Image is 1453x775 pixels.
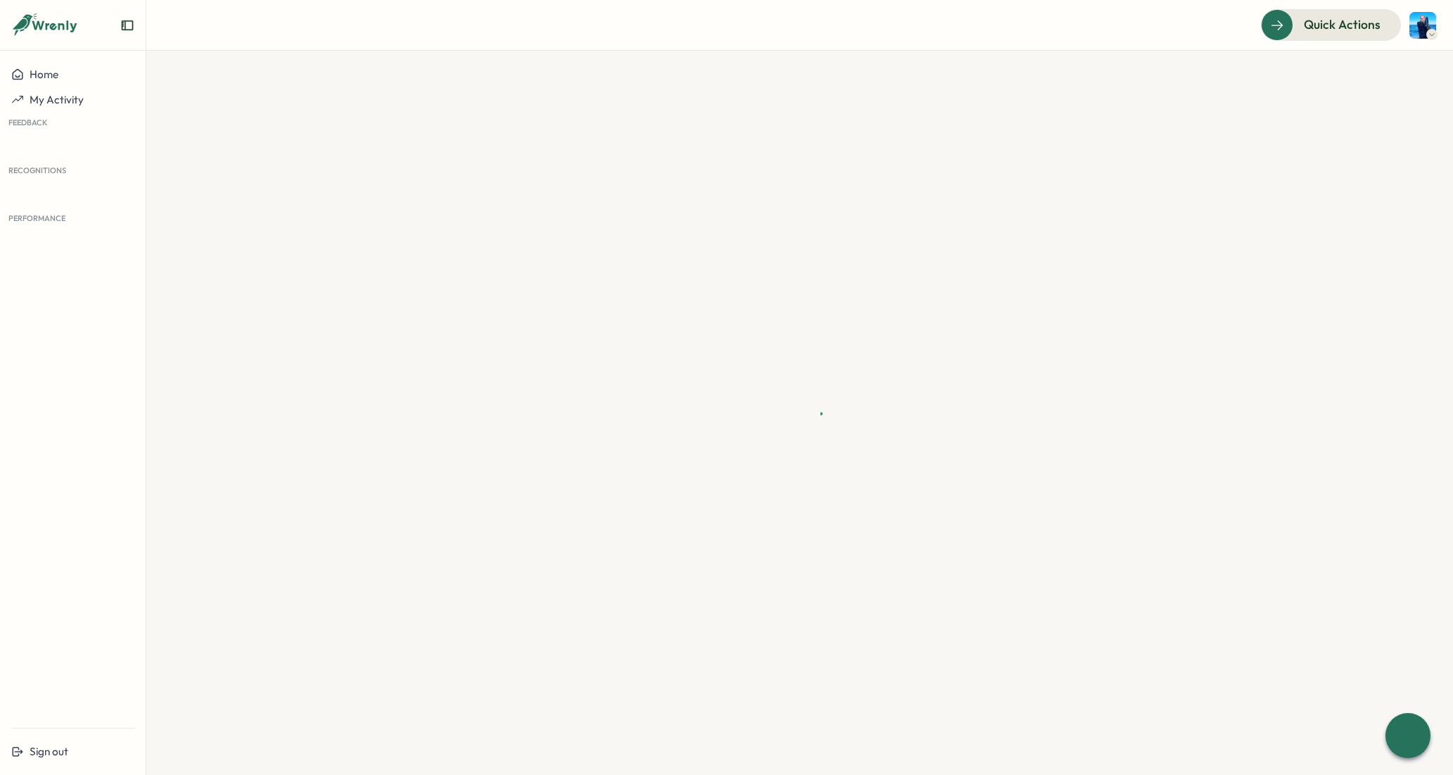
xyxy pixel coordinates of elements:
span: Sign out [30,745,68,758]
span: Home [30,68,58,81]
button: Quick Actions [1261,9,1401,40]
span: Quick Actions [1304,15,1381,34]
img: Henry Innis [1409,12,1436,39]
button: Expand sidebar [120,18,134,32]
span: My Activity [30,93,84,106]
